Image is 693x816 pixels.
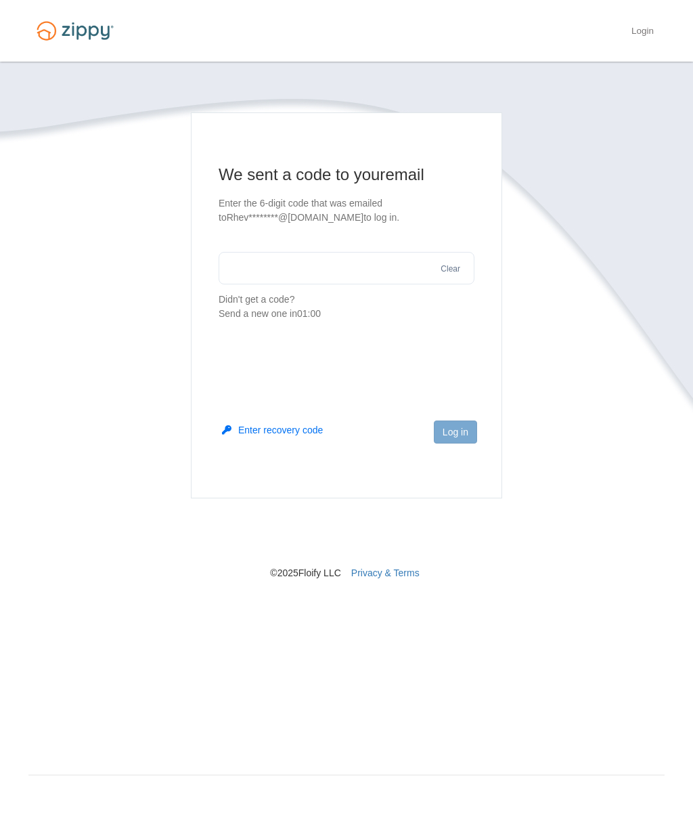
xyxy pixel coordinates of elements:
div: Send a new one in 01:00 [219,307,474,321]
h1: We sent a code to your email [219,164,474,186]
p: Enter the 6-digit code that was emailed to Rhev********@[DOMAIN_NAME] to log in. [219,196,474,225]
button: Enter recovery code [222,423,323,437]
p: Didn't get a code? [219,293,474,321]
button: Log in [434,421,477,444]
a: Login [631,26,654,39]
button: Clear [437,263,464,276]
a: Privacy & Terms [351,567,420,578]
nav: © 2025 Floify LLC [28,498,665,580]
img: Logo [28,15,122,47]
